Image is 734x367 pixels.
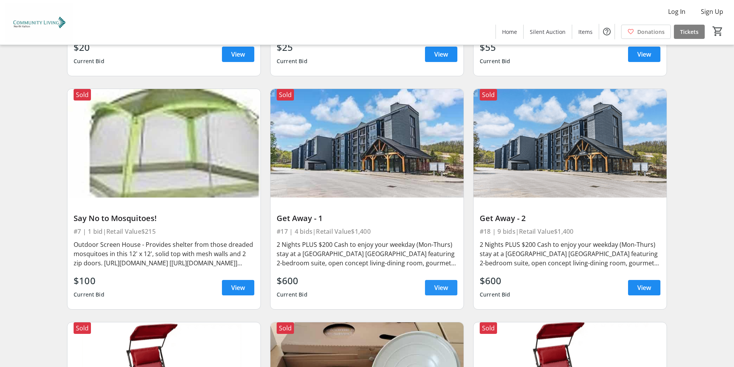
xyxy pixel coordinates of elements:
div: Get Away - 1 [277,214,457,223]
img: Get Away - 1 [270,89,464,198]
a: Items [572,25,599,39]
div: #17 | 4 bids | Retail Value $1,400 [277,226,457,237]
span: View [637,283,651,292]
button: Sign Up [695,5,729,18]
span: View [434,50,448,59]
div: Sold [277,322,294,334]
div: Current Bid [277,54,307,68]
div: Sold [74,89,91,101]
a: View [222,280,254,295]
div: Sold [74,322,91,334]
span: Donations [637,28,665,36]
img: Say No to Mosquitoes! [67,89,260,198]
span: Sign Up [701,7,723,16]
span: View [434,283,448,292]
span: Tickets [680,28,699,36]
div: Sold [480,322,497,334]
div: 2 Nights PLUS $200 Cash to enjoy your weekday (Mon-Thurs) stay at a [GEOGRAPHIC_DATA] [GEOGRAPHIC... [480,240,660,268]
div: Say No to Mosquitoes! [74,214,254,223]
div: Current Bid [74,54,104,68]
div: $20 [74,40,104,54]
span: Log In [668,7,685,16]
div: #7 | 1 bid | Retail Value $215 [74,226,254,237]
a: Donations [621,25,671,39]
button: Log In [662,5,692,18]
div: $100 [74,274,104,288]
a: View [222,47,254,62]
a: View [425,47,457,62]
div: Current Bid [480,288,511,302]
span: View [637,50,651,59]
div: 2 Nights PLUS $200 Cash to enjoy your weekday (Mon-Thurs) stay at a [GEOGRAPHIC_DATA] [GEOGRAPHIC... [277,240,457,268]
a: Home [496,25,523,39]
button: Help [599,24,615,39]
a: Silent Auction [524,25,572,39]
span: View [231,50,245,59]
a: View [628,47,660,62]
span: Items [578,28,593,36]
span: Silent Auction [530,28,566,36]
span: Home [502,28,517,36]
div: Sold [277,89,294,101]
div: Outdoor Screen House - Provides shelter from those dreaded mosquitoes in this 12' x 12', solid to... [74,240,254,268]
img: Get Away - 2 [474,89,667,198]
div: Current Bid [480,54,511,68]
div: $55 [480,40,511,54]
div: #18 | 9 bids | Retail Value $1,400 [480,226,660,237]
div: Current Bid [277,288,307,302]
div: $600 [277,274,307,288]
div: $600 [480,274,511,288]
div: Get Away - 2 [480,214,660,223]
div: $25 [277,40,307,54]
a: View [628,280,660,295]
a: View [425,280,457,295]
img: Community Living North Halton's Logo [5,3,73,42]
div: Current Bid [74,288,104,302]
a: Tickets [674,25,705,39]
div: Sold [480,89,497,101]
button: Cart [711,24,725,38]
span: View [231,283,245,292]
